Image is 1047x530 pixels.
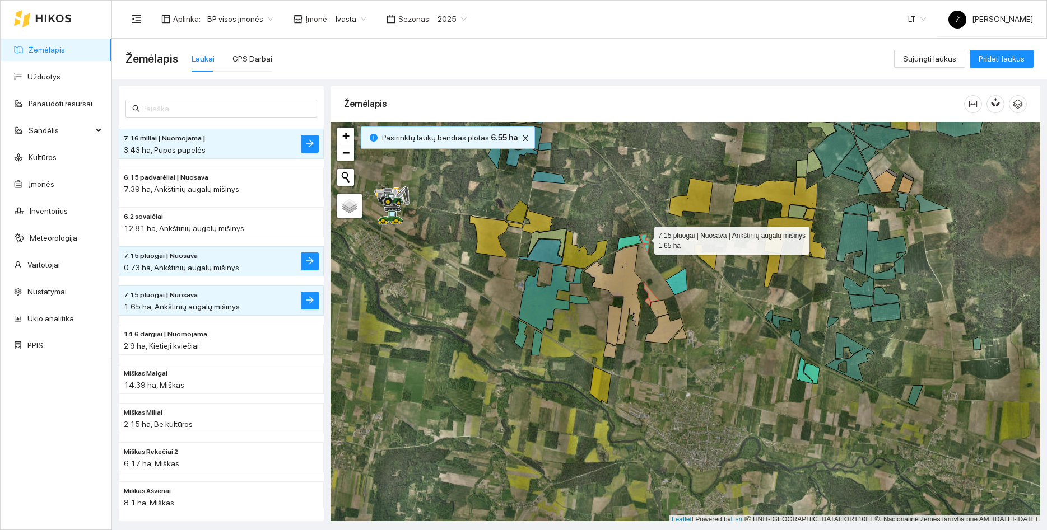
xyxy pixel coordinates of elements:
span: Miškas Ašvėnai [124,486,171,496]
a: Pridėti laukus [970,54,1034,63]
span: Miškas Miliai [124,407,162,418]
button: Sujungti laukus [894,50,965,68]
button: column-width [964,95,982,113]
span: 0.73 ha, Ankštinių augalų mišinys [124,263,239,272]
button: arrow-right [301,292,319,309]
button: arrow-right [301,135,319,153]
a: Zoom in [337,128,354,144]
span: Sujungti laukus [903,53,956,65]
span: + [342,129,350,143]
a: Vartotojai [27,260,60,269]
span: LT [908,11,926,27]
span: 6.2 sovaičiai [124,212,163,222]
span: column-width [965,100,981,109]
span: close [519,134,532,142]
button: arrow-right [301,252,319,270]
span: layout [161,15,170,24]
span: 7.15 pluogai | Nuosava [124,290,198,301]
a: Nustatymai [27,287,67,296]
span: Miškas Maigai [124,368,167,379]
a: Panaudoti resursai [29,99,92,108]
span: Sezonas : [398,13,431,25]
a: Kultūros [29,153,57,162]
button: Initiate a new search [337,169,354,186]
span: 14.6 dargiai | Nuomojama [124,329,207,340]
a: Meteorologija [30,233,77,242]
span: 3.43 ha, Pupos pupelės [124,146,206,154]
div: | Powered by © HNIT-[GEOGRAPHIC_DATA]; ORT10LT ©, Nacionalinė žemės tarnyba prie AM, [DATE]-[DATE] [669,515,1040,524]
span: 7.16 miliai | Nuomojama | [124,133,206,144]
a: Užduotys [27,72,61,81]
span: calendar [387,15,395,24]
span: 2.9 ha, Kietieji kviečiai [124,341,199,350]
div: GPS Darbai [232,53,272,65]
span: 2025 [438,11,467,27]
a: Layers [337,194,362,218]
span: menu-fold [132,14,142,24]
span: Pasirinktų laukų bendras plotas : [382,132,518,144]
span: 1.65 ha, Ankštinių augalų mišinys [124,302,240,311]
b: 6.55 ha [491,133,518,142]
span: 7.15 pluogai | Nuosava [124,251,198,261]
span: Įmonė : [305,13,329,25]
button: Pridėti laukus [970,50,1034,68]
span: 12.81 ha, Ankštinių augalų mišinys [124,224,244,233]
span: 2.15 ha, Be kultūros [124,420,193,429]
span: Sandėlis [29,119,92,142]
a: PPIS [27,341,43,350]
div: Žemėlapis [344,88,964,120]
a: Įmonės [29,180,54,189]
span: 14.39 ha, Miškas [124,381,184,390]
span: Aplinka : [173,13,201,25]
span: arrow-right [305,256,314,267]
div: Laukai [192,53,215,65]
span: − [342,146,350,160]
span: Ivasta [336,11,366,27]
span: Ž [955,11,960,29]
a: Ūkio analitika [27,314,74,323]
span: arrow-right [305,296,314,306]
span: 6.15 padvarėliai | Nuosava [124,172,208,183]
span: 7.39 ha, Ankštinių augalų mišinys [124,185,239,194]
span: 8.1 ha, Miškas [124,498,174,507]
span: BP visos įmonės [207,11,273,27]
span: Pridėti laukus [979,53,1025,65]
button: close [519,132,532,145]
span: 6.17 ha, Miškas [124,459,179,468]
a: Inventorius [30,207,68,215]
span: arrow-right [305,139,314,149]
button: menu-fold [125,8,148,30]
a: Leaflet [672,515,692,523]
a: Zoom out [337,144,354,161]
a: Sujungti laukus [894,54,965,63]
span: Miškas Rekečiai 2 [124,447,178,457]
span: Žemėlapis [125,50,178,68]
span: | [744,515,746,523]
span: search [132,105,140,112]
span: info-circle [370,134,378,142]
span: [PERSON_NAME] [948,15,1033,24]
input: Paieška [142,102,310,115]
a: Žemėlapis [29,45,65,54]
span: shop [294,15,303,24]
a: Esri [731,515,743,523]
